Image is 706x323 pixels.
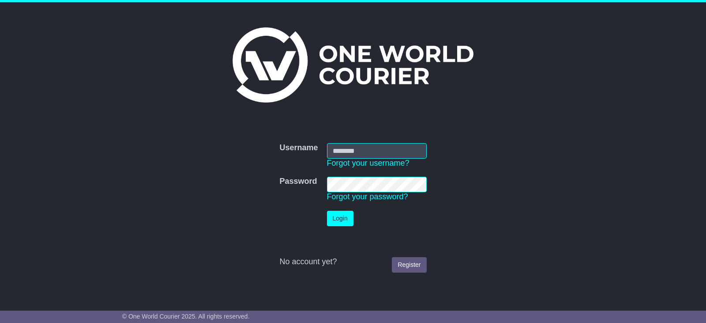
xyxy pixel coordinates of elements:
[392,257,426,273] a: Register
[279,257,426,267] div: No account yet?
[279,177,317,186] label: Password
[327,192,408,201] a: Forgot your password?
[233,27,473,103] img: One World
[279,143,318,153] label: Username
[327,159,409,167] a: Forgot your username?
[327,211,353,226] button: Login
[122,313,250,320] span: © One World Courier 2025. All rights reserved.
